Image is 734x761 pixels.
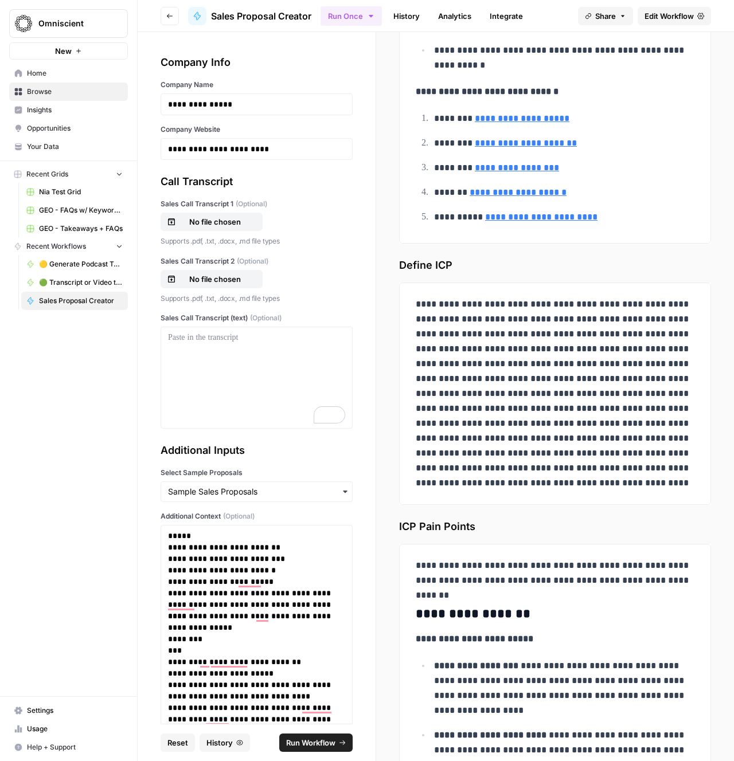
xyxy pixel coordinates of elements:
[9,138,128,156] a: Your Data
[595,10,616,22] span: Share
[578,7,633,25] button: Share
[161,236,353,247] p: Supports .pdf, .txt, .docx, .md file types
[21,273,128,292] a: 🟢 Transcript or Video to LinkedIn Posts
[286,737,335,748] span: Run Workflow
[161,293,353,304] p: Supports .pdf, .txt, .docx, .md file types
[161,174,353,190] div: Call Transcript
[9,238,128,255] button: Recent Workflows
[161,270,263,288] button: No file chosen
[483,7,530,25] a: Integrate
[9,701,128,720] a: Settings
[27,105,123,115] span: Insights
[21,292,128,310] a: Sales Proposal Creator
[9,42,128,60] button: New
[39,277,123,288] span: 🟢 Transcript or Video to LinkedIn Posts
[431,7,478,25] a: Analytics
[55,45,72,57] span: New
[188,7,311,25] a: Sales Proposal Creator
[178,273,252,285] p: No file chosen
[21,255,128,273] a: 🟡 Generate Podcast Topics from Raw Content
[9,119,128,138] a: Opportunities
[178,216,252,227] p: No file chosen
[161,468,353,478] label: Select Sample Proposals
[9,9,128,38] button: Workspace: Omniscient
[39,205,123,215] span: GEO - FAQs w/ Keywords Grid
[26,169,68,179] span: Recent Grids
[13,13,34,34] img: Omniscient Logo
[211,9,311,23] span: Sales Proposal Creator
[9,166,128,183] button: Recent Grids
[161,733,195,752] button: Reset
[39,259,123,269] span: 🟡 Generate Podcast Topics from Raw Content
[250,313,282,323] span: (Optional)
[206,737,233,748] span: History
[9,83,128,101] a: Browse
[38,18,108,29] span: Omniscient
[161,511,353,521] label: Additional Context
[39,223,123,234] span: GEO - Takeaways + FAQs
[27,742,123,752] span: Help + Support
[161,213,263,231] button: No file chosen
[168,332,345,423] div: To enrich screen reader interactions, please activate Accessibility in Grammarly extension settings
[27,142,123,152] span: Your Data
[39,187,123,197] span: Nia Test Grid
[21,219,128,238] a: GEO - Takeaways + FAQs
[21,183,128,201] a: Nia Test Grid
[161,313,353,323] label: Sales Call Transcript (text)
[161,54,353,70] div: Company Info
[399,257,711,273] span: Define ICP
[39,296,123,306] span: Sales Proposal Creator
[236,199,267,209] span: (Optional)
[27,724,123,734] span: Usage
[279,733,353,752] button: Run Workflow
[27,68,123,79] span: Home
[26,241,86,252] span: Recent Workflows
[9,738,128,756] button: Help + Support
[27,87,123,97] span: Browse
[386,7,427,25] a: History
[200,733,250,752] button: History
[21,201,128,219] a: GEO - FAQs w/ Keywords Grid
[161,80,353,90] label: Company Name
[321,6,382,26] button: Run Once
[9,720,128,738] a: Usage
[9,64,128,83] a: Home
[645,10,694,22] span: Edit Workflow
[9,101,128,119] a: Insights
[168,486,345,497] input: Sample Sales Proposals
[161,199,353,209] label: Sales Call Transcript 1
[167,737,188,748] span: Reset
[223,511,255,521] span: (Optional)
[27,705,123,716] span: Settings
[638,7,711,25] a: Edit Workflow
[399,519,711,535] span: ICP Pain Points
[161,124,353,135] label: Company Website
[161,256,353,266] label: Sales Call Transcript 2
[161,442,353,458] div: Additional Inputs
[27,123,123,134] span: Opportunities
[237,256,268,266] span: (Optional)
